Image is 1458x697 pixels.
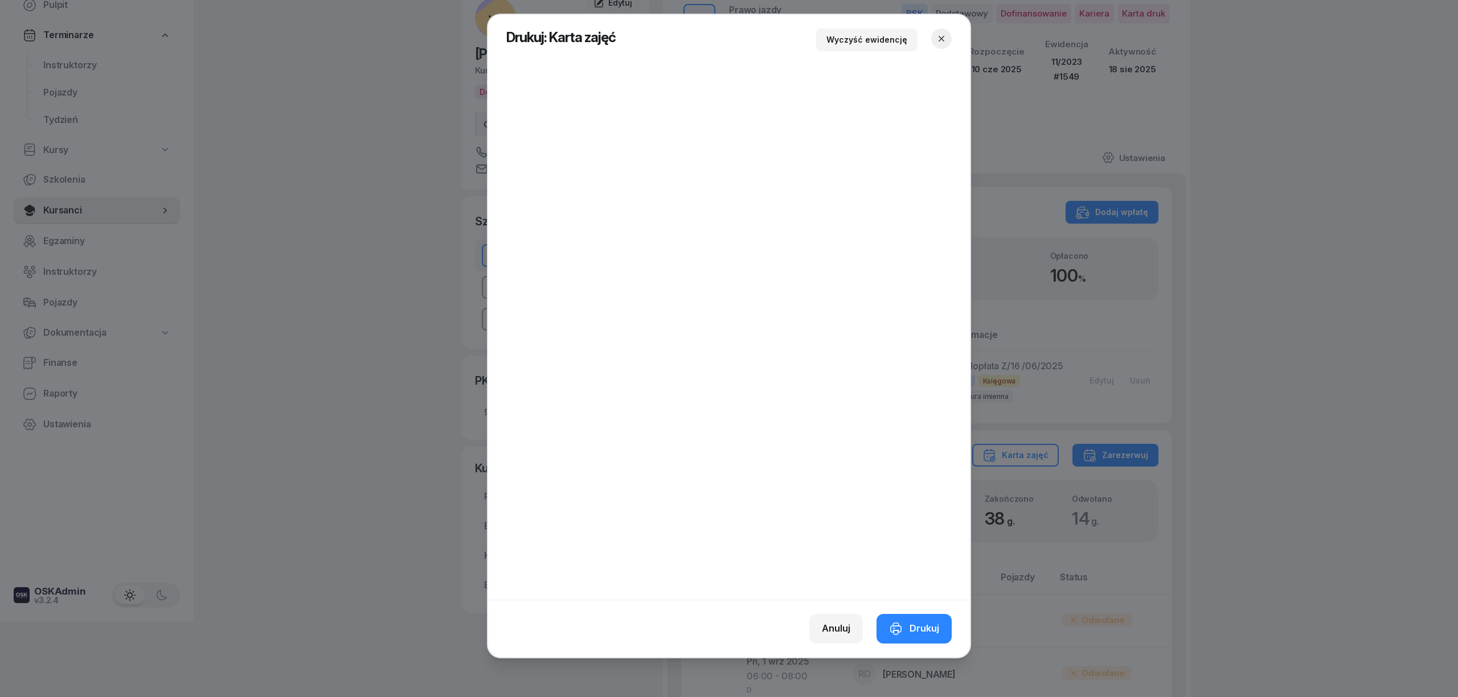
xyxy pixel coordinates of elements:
button: Anuluj [809,614,863,644]
span: Drukuj: Karta zajęć [506,29,616,46]
div: Drukuj [889,621,939,636]
button: Drukuj [877,614,952,644]
div: Anuluj [822,621,850,636]
button: Wyczyść ewidencję [816,28,918,51]
div: Wyczyść ewidencję [826,33,907,47]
